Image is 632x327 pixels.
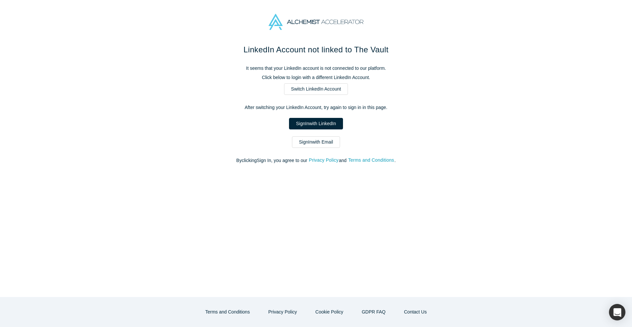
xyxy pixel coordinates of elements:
[289,118,343,129] a: SignInwith LinkedIn
[348,156,395,164] button: Terms and Conditions
[308,306,350,318] button: Cookie Policy
[178,44,454,56] h1: LinkedIn Account not linked to The Vault
[178,104,454,111] p: After switching your LinkedIn Account, try again to sign in in this page.
[308,156,339,164] button: Privacy Policy
[178,65,454,72] p: It seems that your LinkedIn account is not connected to our platform.
[178,74,454,81] p: Click below to login with a different LinkedIn Account.
[284,83,348,95] a: Switch LinkedIn Account
[198,306,257,318] button: Terms and Conditions
[261,306,304,318] button: Privacy Policy
[292,136,340,148] a: SignInwith Email
[269,14,363,30] img: Alchemist Accelerator Logo
[178,157,454,164] p: By clicking Sign In , you agree to our and .
[397,306,434,318] button: Contact Us
[355,306,392,318] a: GDPR FAQ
